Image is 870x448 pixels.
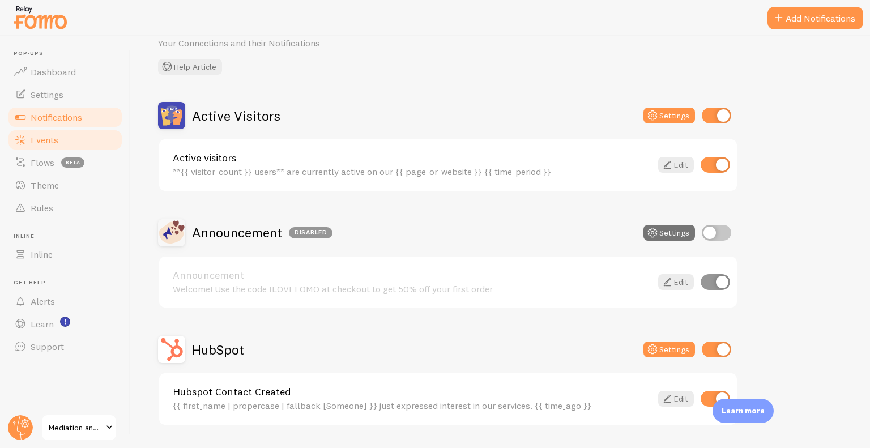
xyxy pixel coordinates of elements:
[158,219,185,246] img: Announcement
[7,83,123,106] a: Settings
[643,225,695,241] button: Settings
[7,129,123,151] a: Events
[158,336,185,363] img: HubSpot
[173,387,651,397] a: Hubspot Contact Created
[7,335,123,358] a: Support
[173,153,651,163] a: Active visitors
[61,157,84,168] span: beta
[14,50,123,57] span: Pop-ups
[643,108,695,123] button: Settings
[173,284,651,294] div: Welcome! Use the code ILOVEFOMO at checkout to get 50% off your first order
[31,180,59,191] span: Theme
[31,318,54,330] span: Learn
[658,274,694,290] a: Edit
[60,317,70,327] svg: <p>Watch New Feature Tutorials!</p>
[31,157,54,168] span: Flows
[158,37,430,50] p: Your Connections and their Notifications
[658,391,694,407] a: Edit
[7,197,123,219] a: Rules
[31,134,58,146] span: Events
[7,151,123,174] a: Flows beta
[31,249,53,260] span: Inline
[173,167,651,177] div: **{{ visitor_count }} users** are currently active on our {{ page_or_website }} {{ time_period }}
[192,341,244,359] h2: HubSpot
[31,89,63,100] span: Settings
[7,290,123,313] a: Alerts
[7,174,123,197] a: Theme
[31,66,76,78] span: Dashboard
[41,414,117,441] a: Mediation and Arbitration Offices of [PERSON_NAME], LLC
[158,102,185,129] img: Active Visitors
[713,399,774,423] div: Learn more
[14,233,123,240] span: Inline
[31,202,53,214] span: Rules
[31,296,55,307] span: Alerts
[14,279,123,287] span: Get Help
[192,224,332,241] h2: Announcement
[7,106,123,129] a: Notifications
[173,400,651,411] div: {{ first_name | propercase | fallback [Someone] }} just expressed interest in our services. {{ ti...
[158,59,222,75] button: Help Article
[7,243,123,266] a: Inline
[31,112,82,123] span: Notifications
[49,421,103,434] span: Mediation and Arbitration Offices of [PERSON_NAME], LLC
[7,313,123,335] a: Learn
[31,341,64,352] span: Support
[658,157,694,173] a: Edit
[7,61,123,83] a: Dashboard
[289,227,332,238] div: Disabled
[722,406,765,416] p: Learn more
[643,342,695,357] button: Settings
[192,107,280,125] h2: Active Visitors
[12,3,69,32] img: fomo-relay-logo-orange.svg
[173,270,651,280] a: Announcement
